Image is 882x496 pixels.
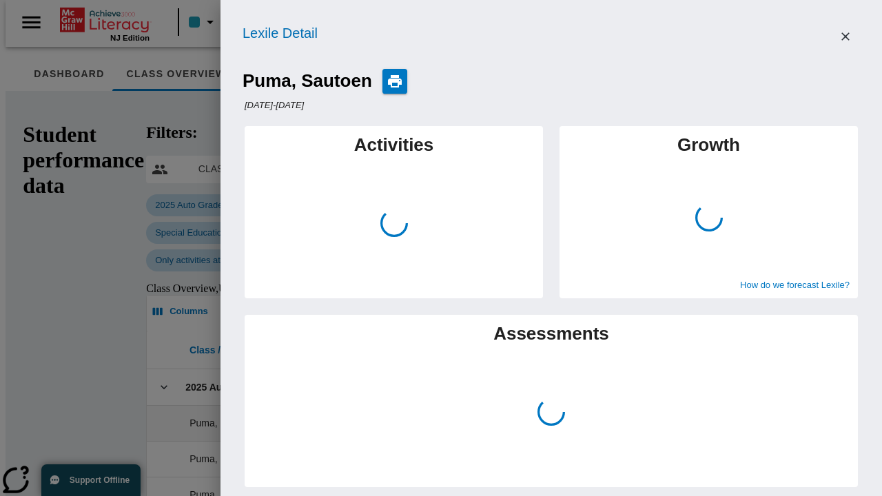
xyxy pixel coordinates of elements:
h3: Growth [568,134,850,156]
h3: Activities [253,134,535,156]
h2: Puma, Sautoen [243,69,372,94]
p: [DATE] - [DATE] [245,99,304,123]
h3: Assessments [253,323,850,344]
button: Print Lexile Detail for Puma, Sautoen [382,69,407,94]
button: How do we forecast Lexile? [740,280,850,290]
